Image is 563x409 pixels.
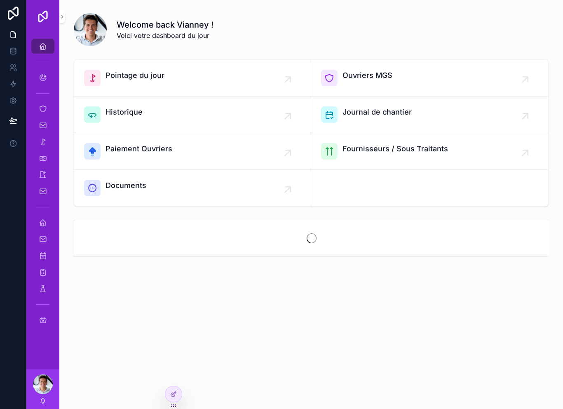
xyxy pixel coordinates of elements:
[106,143,172,155] span: Paiement Ouvriers
[106,106,143,118] span: Historique
[311,60,548,96] a: Ouvriers MGS
[74,170,311,206] a: Documents
[117,31,213,40] span: Voici votre dashboard du jour
[74,96,311,133] a: Historique
[342,70,392,81] span: Ouvriers MGS
[26,33,59,338] div: scrollable content
[106,70,164,81] span: Pointage du jour
[36,10,49,23] img: App logo
[311,133,548,170] a: Fournisseurs / Sous Traitants
[342,143,448,155] span: Fournisseurs / Sous Traitants
[342,106,412,118] span: Journal de chantier
[311,96,548,133] a: Journal de chantier
[117,19,213,31] h1: Welcome back Vianney !
[74,60,311,96] a: Pointage du jour
[74,133,311,170] a: Paiement Ouvriers
[106,180,146,191] span: Documents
